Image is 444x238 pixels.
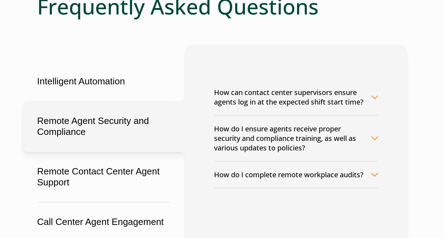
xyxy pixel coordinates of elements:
[23,101,185,152] button: Remote Agent Security and Compliance
[23,61,185,101] button: Intelligent Automation
[214,115,378,161] button: How do I ensure agents receive proper security and compliance training, as well as various update...
[214,161,378,188] button: How do I complete remote workplace audits?
[214,79,378,115] button: How can contact center supervisors ensure agents log in at the expected shift start time?
[23,151,185,202] button: Remote Contact Center Agent Support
